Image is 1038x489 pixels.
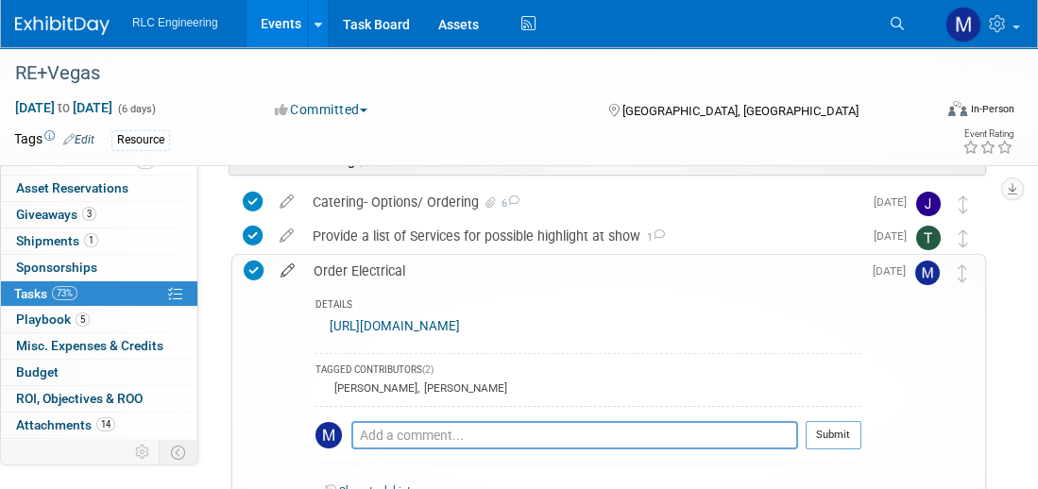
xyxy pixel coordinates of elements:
[9,57,916,91] div: RE+Vegas
[315,422,342,448] img: Michelle Daniels
[874,229,916,243] span: [DATE]
[16,312,90,327] span: Playbook
[315,380,861,396] div: ,
[82,207,96,221] span: 3
[116,103,156,115] span: (6 days)
[874,195,916,209] span: [DATE]
[945,7,981,42] img: Michelle Daniels
[330,381,417,395] div: [PERSON_NAME]
[96,417,115,431] span: 14
[1,307,197,332] a: Playbook5
[916,192,941,216] img: Justin Dodd
[55,100,73,115] span: to
[315,298,861,314] div: DETAILS
[16,391,143,406] span: ROI, Objectives & ROO
[76,312,90,327] span: 5
[303,220,862,252] div: Provide a list of Services for possible highlight at show
[499,197,519,210] span: 6
[63,133,94,146] a: Edit
[127,440,160,464] td: Personalize Event Tab Strip
[14,129,94,151] td: Tags
[915,261,940,285] img: Michelle Daniels
[959,195,968,213] i: Move task
[15,16,110,35] img: ExhibitDay
[1,281,197,307] a: Tasks73%
[1,413,197,438] a: Attachments14
[1,255,197,280] a: Sponsorships
[622,104,859,118] span: [GEOGRAPHIC_DATA], [GEOGRAPHIC_DATA]
[270,194,303,211] a: edit
[14,99,113,116] span: [DATE] [DATE]
[422,364,434,375] span: (2)
[1,202,197,228] a: Giveaways3
[1,176,197,201] a: Asset Reservations
[355,150,371,169] a: Edit sections
[52,286,77,300] span: 73%
[948,101,967,116] img: Format-Inperson.png
[160,440,198,464] td: Toggle Event Tabs
[959,229,968,247] i: Move task
[1,386,197,412] a: ROI, Objectives & ROO
[16,364,59,379] span: Budget
[16,338,163,353] span: Misc. Expenses & Credits
[315,363,861,379] div: TAGGED CONTRIBUTORS
[16,417,115,432] span: Attachments
[419,381,507,395] div: [PERSON_NAME]
[958,264,967,282] i: Move task
[16,233,98,248] span: Shipments
[873,264,915,278] span: [DATE]
[16,260,97,275] span: Sponsorships
[1,228,197,254] a: Shipments1
[303,186,862,218] div: Catering- Options/ Ordering
[304,255,861,287] div: Order Electrical
[16,207,96,222] span: Giveaways
[640,231,665,244] span: 1
[111,130,170,150] div: Resource
[136,155,155,169] span: 12
[1,360,197,385] a: Budget
[330,319,460,333] a: [URL][DOMAIN_NAME]
[268,100,375,119] button: Committed
[270,228,303,244] a: edit
[14,286,77,301] span: Tasks
[859,98,1014,126] div: Event Format
[962,129,1013,139] div: Event Rating
[916,226,941,250] img: Tad Kane
[806,421,861,449] button: Submit
[132,16,218,29] span: RLC Engineering
[16,180,128,195] span: Asset Reservations
[84,233,98,247] span: 1
[271,262,304,279] a: edit
[970,102,1014,116] div: In-Person
[1,333,197,359] a: Misc. Expenses & Credits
